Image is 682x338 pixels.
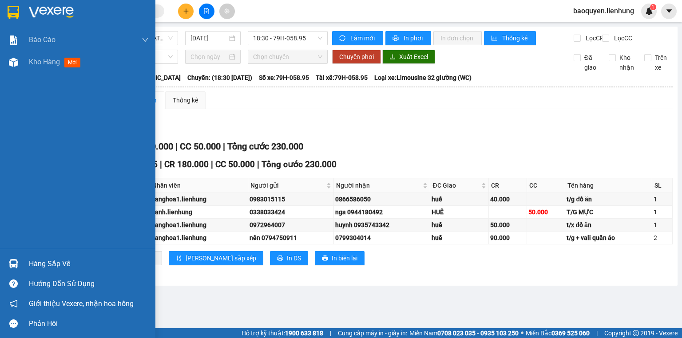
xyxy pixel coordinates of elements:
input: 12/10/2025 [190,33,227,43]
div: HUẾ [432,207,487,217]
div: nên 0794750911 [250,233,332,243]
div: 0799304014 [335,233,429,243]
span: bar-chart [491,35,499,42]
div: 50.000 [528,207,563,217]
span: Loại xe: Limousine 32 giường (WC) [374,73,472,83]
div: Phản hồi [29,317,149,330]
span: sync [339,35,347,42]
div: Hàng sắp về [29,257,149,271]
span: Người nhận [336,181,421,190]
span: Chọn chuyến [253,50,323,63]
th: Nhân viên [150,178,248,193]
span: Xuất Excel [399,52,428,62]
strong: 0369 525 060 [551,330,590,337]
th: CR [489,178,527,193]
img: warehouse-icon [9,58,18,67]
span: Tổng cước 230.000 [227,141,303,152]
button: caret-down [661,4,677,19]
span: printer [277,255,283,262]
span: sort-ascending [176,255,182,262]
span: | [330,328,331,338]
span: Thống kê [502,33,529,43]
span: Miền Nam [409,328,519,338]
span: printer [393,35,400,42]
span: CR 180.000 [164,159,209,169]
span: down [142,36,149,43]
div: Hướng dẫn sử dụng [29,277,149,291]
span: | [223,141,225,152]
div: 40.000 [490,194,525,204]
span: Chuyến: (18:30 [DATE]) [187,73,252,83]
div: t/g đồ ăn [567,194,650,204]
div: hanghoa1.lienhung [151,220,246,230]
div: t/x đồ ăn [567,220,650,230]
span: | [596,328,598,338]
span: Cung cấp máy in - giấy in: [338,328,407,338]
span: Giới thiệu Vexere, nhận hoa hồng [29,298,134,309]
span: copyright [633,330,639,336]
button: aim [219,4,235,19]
button: plus [178,4,194,19]
strong: 0708 023 035 - 0935 103 250 [437,330,519,337]
span: CC 50.000 [215,159,255,169]
button: syncLàm mới [332,31,383,45]
span: CC 50.000 [180,141,221,152]
th: CC [527,178,565,193]
span: | [160,159,162,169]
div: 0866586050 [335,194,429,204]
div: 1 [654,220,671,230]
span: Lọc CC [611,33,634,43]
span: 18:30 - 79H-058.95 [253,31,323,45]
div: nga 0944180492 [335,207,429,217]
span: | [257,159,259,169]
span: aim [224,8,230,14]
div: 1 [654,194,671,204]
div: t/g + vali quần áo [567,233,650,243]
div: 1 [654,207,671,217]
span: question-circle [9,279,18,288]
div: hanghoa1.lienhung [151,194,246,204]
button: In đơn chọn [433,31,482,45]
div: huế [432,233,487,243]
span: Tài xế: 79H-058.95 [316,73,368,83]
th: SL [652,178,673,193]
span: Người gửi [250,181,324,190]
div: 0338033424 [250,207,332,217]
span: ĐC Giao [432,181,480,190]
img: logo-vxr [8,6,19,19]
button: sort-ascending[PERSON_NAME] sắp xếp [169,251,263,265]
div: huế [432,220,487,230]
button: Chuyển phơi [332,50,381,64]
div: huynh 0935743342 [335,220,429,230]
span: Miền Bắc [526,328,590,338]
span: mới [64,58,80,67]
span: | [175,141,178,152]
img: solution-icon [9,35,18,45]
div: hanh.lienhung [151,207,246,217]
span: Tổng cước 230.000 [262,159,337,169]
span: Báo cáo [29,34,56,45]
div: Thống kê [173,95,198,105]
img: warehouse-icon [9,259,18,268]
span: Kho hàng [29,58,60,66]
span: notification [9,299,18,308]
span: Trên xe [651,53,673,72]
div: 0983015115 [250,194,332,204]
div: T/G MỰC [567,207,650,217]
div: 50.000 [490,220,525,230]
span: Kho nhận [616,53,638,72]
th: Tên hàng [565,178,652,193]
span: file-add [203,8,210,14]
span: Làm mới [350,33,376,43]
span: ⚪️ [521,331,523,335]
span: In biên lai [332,253,357,263]
img: icon-new-feature [645,7,653,15]
span: baoquyen.lienhung [566,5,641,16]
div: 0972964007 [250,220,332,230]
span: In DS [287,253,301,263]
span: [PERSON_NAME] sắp xếp [186,253,256,263]
span: In phơi [404,33,424,43]
span: plus [183,8,189,14]
button: bar-chartThống kê [484,31,536,45]
span: | [211,159,213,169]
